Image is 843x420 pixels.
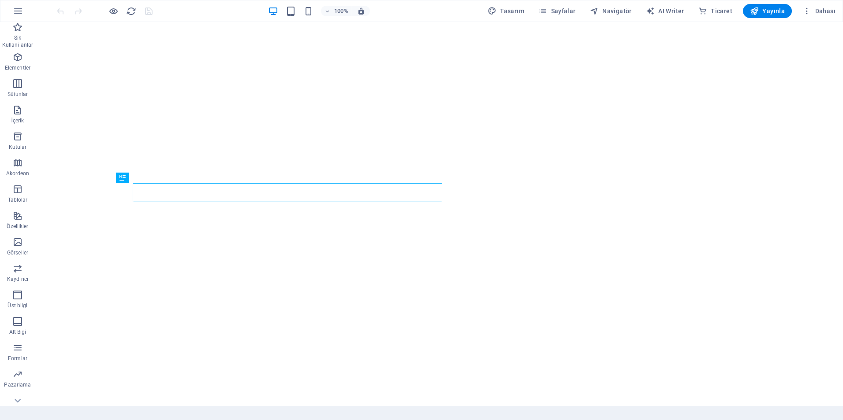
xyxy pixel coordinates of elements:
button: Navigatör [586,4,635,18]
div: Tasarım (Ctrl+Alt+Y) [484,4,528,18]
p: Pazarlama [4,381,31,388]
p: Kaydırıcı [7,276,28,283]
button: Ticaret [695,4,736,18]
p: Kutular [9,144,27,151]
button: reload [126,6,136,16]
h6: 100% [334,6,348,16]
button: 100% [321,6,352,16]
button: Tasarım [484,4,528,18]
button: AI Writer [642,4,688,18]
p: Alt Bigi [9,328,26,335]
span: Sayfalar [538,7,576,15]
p: Görseller [7,249,28,256]
p: Sütunlar [7,91,28,98]
i: Yeniden boyutlandırmada yakınlaştırma düzeyini seçilen cihaza uyacak şekilde otomatik olarak ayarla. [357,7,365,15]
span: Navigatör [590,7,632,15]
span: Tasarım [488,7,524,15]
i: Sayfayı yeniden yükleyin [126,6,136,16]
button: Sayfalar [535,4,579,18]
p: Özellikler [7,223,28,230]
p: Formlar [8,355,27,362]
span: Ticaret [698,7,732,15]
p: Tablolar [8,196,28,203]
span: Yayınla [750,7,785,15]
button: Dahası [799,4,839,18]
p: Elementler [5,64,30,71]
span: Dahası [802,7,836,15]
button: Ön izleme modundan çıkıp düzenlemeye devam etmek için buraya tıklayın [108,6,119,16]
p: İçerik [11,117,24,124]
span: AI Writer [646,7,684,15]
p: Üst bilgi [7,302,27,309]
button: Yayınla [743,4,792,18]
p: Akordeon [6,170,30,177]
